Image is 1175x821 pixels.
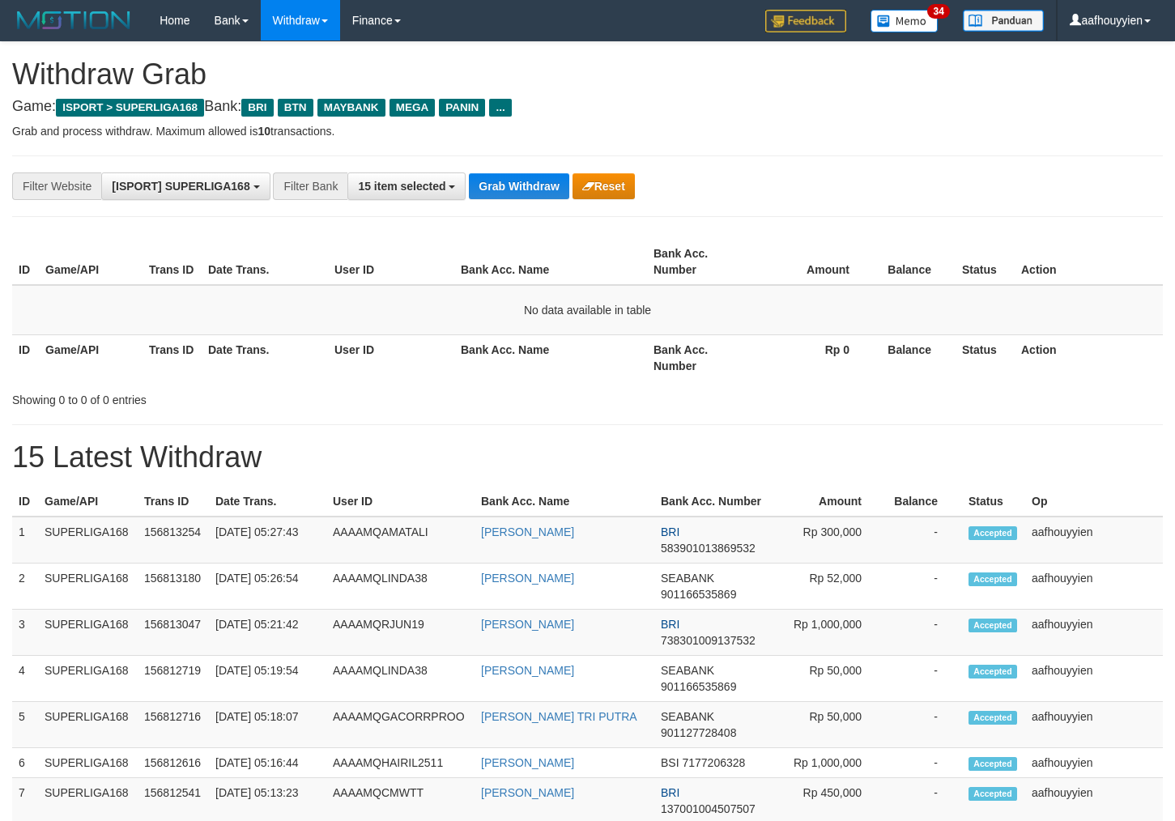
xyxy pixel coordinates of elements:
td: 5 [12,702,38,748]
td: [DATE] 05:16:44 [209,748,326,778]
button: Grab Withdraw [469,173,568,199]
span: MAYBANK [317,99,385,117]
a: [PERSON_NAME] TRI PUTRA [481,710,637,723]
a: [PERSON_NAME] [481,756,574,769]
td: 4 [12,656,38,702]
td: 156813180 [138,564,209,610]
td: Rp 52,000 [771,564,886,610]
td: 1 [12,517,38,564]
th: User ID [326,487,475,517]
h4: Game: Bank: [12,99,1163,115]
td: Rp 50,000 [771,702,886,748]
td: Rp 50,000 [771,656,886,702]
span: SEABANK [661,664,714,677]
a: [PERSON_NAME] [481,618,574,631]
th: Game/API [38,487,138,517]
th: Bank Acc. Number [647,239,751,285]
a: [PERSON_NAME] [481,572,574,585]
td: [DATE] 05:27:43 [209,517,326,564]
h1: 15 Latest Withdraw [12,441,1163,474]
td: AAAAMQHAIRIL2511 [326,748,475,778]
img: Feedback.jpg [765,10,846,32]
span: 34 [927,4,949,19]
th: User ID [328,334,454,381]
th: Game/API [39,334,143,381]
td: - [886,564,962,610]
a: [PERSON_NAME] [481,664,574,677]
a: [PERSON_NAME] [481,786,574,799]
th: Balance [874,334,956,381]
th: Date Trans. [209,487,326,517]
img: Button%20Memo.svg [871,10,939,32]
th: Status [956,239,1015,285]
th: Balance [874,239,956,285]
button: [ISPORT] SUPERLIGA168 [101,172,270,200]
th: Bank Acc. Number [654,487,771,517]
span: Accepted [969,787,1017,801]
td: Rp 1,000,000 [771,748,886,778]
th: Action [1015,239,1163,285]
span: Copy 901166535869 to clipboard [661,588,736,601]
td: 156813047 [138,610,209,656]
td: aafhouyyien [1025,702,1163,748]
th: ID [12,334,39,381]
td: [DATE] 05:18:07 [209,702,326,748]
th: User ID [328,239,454,285]
td: aafhouyyien [1025,610,1163,656]
span: Accepted [969,757,1017,771]
td: aafhouyyien [1025,748,1163,778]
span: Accepted [969,526,1017,540]
td: 156812616 [138,748,209,778]
div: Showing 0 to 0 of 0 entries [12,385,478,408]
td: 6 [12,748,38,778]
span: Copy 901127728408 to clipboard [661,726,736,739]
span: MEGA [390,99,436,117]
th: Balance [886,487,962,517]
span: BRI [661,786,679,799]
span: ISPORT > SUPERLIGA168 [56,99,204,117]
td: Rp 300,000 [771,517,886,564]
span: Copy 738301009137532 to clipboard [661,634,756,647]
a: [PERSON_NAME] [481,525,574,538]
span: Accepted [969,572,1017,586]
td: - [886,656,962,702]
span: Accepted [969,665,1017,678]
th: Status [956,334,1015,381]
td: - [886,702,962,748]
td: aafhouyyien [1025,564,1163,610]
span: ... [489,99,511,117]
td: aafhouyyien [1025,656,1163,702]
td: SUPERLIGA168 [38,564,138,610]
th: Bank Acc. Name [454,334,647,381]
th: Action [1015,334,1163,381]
span: [ISPORT] SUPERLIGA168 [112,180,249,193]
th: Amount [751,239,874,285]
td: - [886,748,962,778]
span: BRI [241,99,273,117]
span: PANIN [439,99,485,117]
button: Reset [573,173,635,199]
td: 156813254 [138,517,209,564]
span: Copy 7177206328 to clipboard [682,756,745,769]
td: AAAAMQAMATALI [326,517,475,564]
td: Rp 1,000,000 [771,610,886,656]
img: MOTION_logo.png [12,8,135,32]
th: Bank Acc. Number [647,334,751,381]
td: AAAAMQRJUN19 [326,610,475,656]
span: Copy 901166535869 to clipboard [661,680,736,693]
strong: 10 [258,125,270,138]
td: 2 [12,564,38,610]
td: [DATE] 05:26:54 [209,564,326,610]
td: [DATE] 05:21:42 [209,610,326,656]
td: AAAAMQLINDA38 [326,564,475,610]
td: 156812716 [138,702,209,748]
td: [DATE] 05:19:54 [209,656,326,702]
th: Rp 0 [751,334,874,381]
div: Filter Website [12,172,101,200]
th: Bank Acc. Name [454,239,647,285]
td: No data available in table [12,285,1163,335]
td: - [886,610,962,656]
td: SUPERLIGA168 [38,748,138,778]
th: Game/API [39,239,143,285]
th: Date Trans. [202,334,328,381]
